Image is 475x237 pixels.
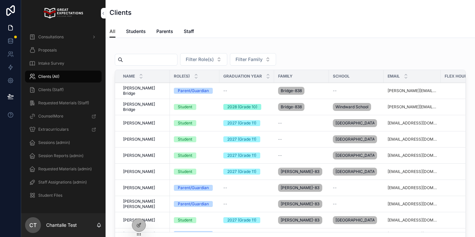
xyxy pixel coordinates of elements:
span: -- [333,231,337,237]
a: [EMAIL_ADDRESS][DOMAIN_NAME] [388,201,437,207]
a: Student [174,104,215,110]
span: All [110,28,115,35]
a: [PERSON_NAME][EMAIL_ADDRESS][DOMAIN_NAME] [388,104,437,110]
span: -- [333,185,337,190]
a: [PERSON_NAME][EMAIL_ADDRESS][DOMAIN_NAME] [388,88,437,93]
div: Student [178,136,192,142]
span: [PERSON_NAME]-836 [281,218,320,223]
a: [PERSON_NAME] Bridge [123,85,166,96]
div: 2027 (Grade 11) [227,217,256,223]
a: -- [223,231,270,237]
span: Consultations [38,34,64,40]
a: [PERSON_NAME]-837 [278,183,325,193]
a: Student Files [25,189,102,201]
span: Requested Materials (Staff) [38,100,89,106]
p: Chantalle Test [46,222,77,228]
span: Session Reports (admin) [38,153,83,158]
span: [PERSON_NAME] Bridge [123,102,166,112]
a: [PERSON_NAME] [123,169,166,174]
a: [PERSON_NAME] [PERSON_NAME] [123,199,166,209]
a: [EMAIL_ADDRESS][DOMAIN_NAME] [388,231,437,237]
span: Graduation Year [223,74,262,79]
span: Students [126,28,146,35]
a: [EMAIL_ADDRESS][DOMAIN_NAME] [388,169,437,174]
span: [PERSON_NAME]-836 [281,201,320,207]
a: Bridge-838 [278,102,325,112]
a: -- [333,185,380,190]
a: Proposals [25,44,102,56]
a: Intake Survey [25,57,102,69]
a: [EMAIL_ADDRESS][DOMAIN_NAME] [388,153,437,158]
span: Student Files [38,193,62,198]
a: Requested Materials (Staff) [25,97,102,109]
a: -- [333,231,380,237]
span: Family [278,74,293,79]
a: 2028 (Grade 10) [223,104,270,110]
a: Parent/Guardian [174,231,215,237]
span: Parents [156,28,173,35]
a: -- [333,88,380,93]
a: Parent/Guardian [174,88,215,94]
div: Student [178,169,192,175]
span: [GEOGRAPHIC_DATA] [335,169,374,174]
span: [PERSON_NAME]-837 [281,185,320,190]
span: CounselMore [38,114,63,119]
a: [GEOGRAPHIC_DATA] [333,150,380,161]
a: [GEOGRAPHIC_DATA] [333,134,380,145]
a: [EMAIL_ADDRESS][DOMAIN_NAME] [388,185,437,190]
a: Parent/Guardian [174,185,215,191]
a: [PERSON_NAME]-837 [278,166,325,177]
span: Email [388,74,400,79]
a: -- [278,120,325,126]
span: [PERSON_NAME] [123,137,155,142]
a: Students [126,25,146,39]
span: -- [223,231,227,237]
div: Student [178,120,192,126]
span: School [333,74,350,79]
a: Student [174,217,215,223]
span: -- [223,88,227,93]
a: Session Reports (admin) [25,150,102,162]
a: Clients (All) [25,71,102,83]
a: [PERSON_NAME]-836 [278,199,325,209]
span: [GEOGRAPHIC_DATA] [335,120,374,126]
div: 2028 (Grade 10) [227,104,257,110]
span: Bridge-838 [281,104,302,110]
a: -- [223,185,270,190]
div: Student [178,152,192,158]
span: -- [278,231,282,237]
div: scrollable content [21,26,106,210]
span: -- [278,153,282,158]
div: Parent/Guardian [178,185,209,191]
a: -- [278,137,325,142]
span: [GEOGRAPHIC_DATA] [335,137,374,142]
span: [PERSON_NAME] [123,120,155,126]
a: 2027 (Grade 11) [223,217,270,223]
a: [PERSON_NAME] [123,218,166,223]
span: Bridge-838 [281,88,302,93]
h1: Clients [110,8,132,17]
div: 2027 (Grade 11) [227,120,256,126]
span: [PERSON_NAME] [123,218,155,223]
div: 2027 (Grade 11) [227,152,256,158]
a: [PERSON_NAME]-836 [278,215,325,225]
a: -- [278,231,325,237]
div: Parent/Guardian [178,88,209,94]
span: -- [278,137,282,142]
a: [EMAIL_ADDRESS][DOMAIN_NAME] [388,218,437,223]
a: -- [333,201,380,207]
span: Clients (Staff) [38,87,64,92]
a: [PERSON_NAME] [123,153,166,158]
span: Requested Materials (admin) [38,166,92,172]
a: Sessions (admin) [25,137,102,149]
span: Staff [184,28,194,35]
a: 2027 (Grade 11) [223,120,270,126]
a: Requested Materials (admin) [25,163,102,175]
